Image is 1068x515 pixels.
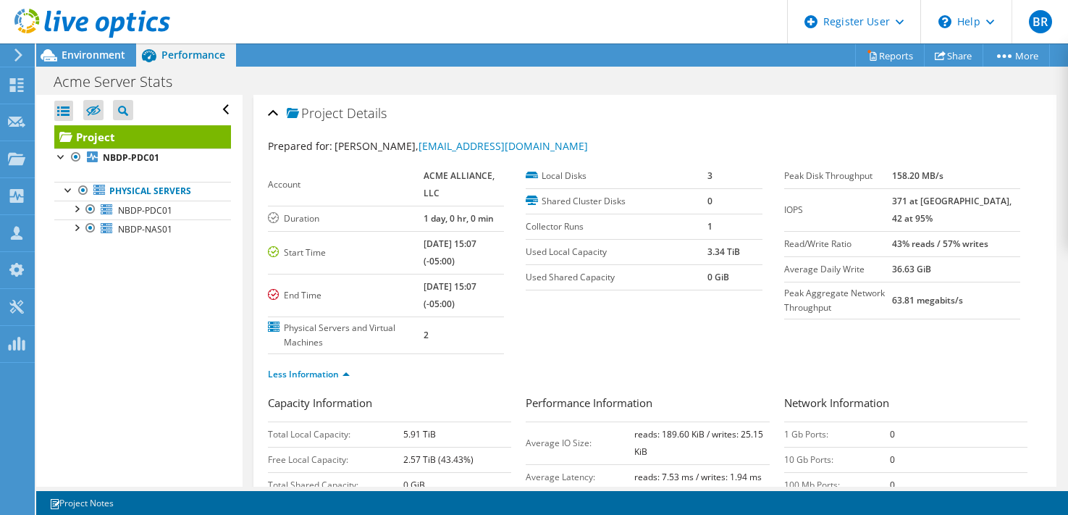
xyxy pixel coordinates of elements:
[403,479,425,491] b: 0 GiB
[424,169,495,199] b: ACME ALLIANCE, LLC
[347,104,387,122] span: Details
[39,494,124,512] a: Project Notes
[335,139,588,153] span: [PERSON_NAME],
[268,288,424,303] label: End Time
[707,195,712,207] b: 0
[1029,10,1052,33] span: BR
[892,169,943,182] b: 158.20 MB/s
[892,195,1012,225] b: 371 at [GEOGRAPHIC_DATA], 42 at 95%
[938,15,951,28] svg: \n
[784,395,1027,414] h3: Network Information
[54,125,231,148] a: Project
[526,219,707,234] label: Collector Runs
[287,106,343,121] span: Project
[424,238,476,267] b: [DATE] 15:07 (-05:00)
[892,294,963,306] b: 63.81 megabits/s
[118,204,172,217] span: NBDP-PDC01
[54,148,231,167] a: NBDP-PDC01
[526,422,634,464] td: Average IO Size:
[103,151,159,164] b: NBDP-PDC01
[268,422,403,447] td: Total Local Capacity:
[890,428,895,440] b: 0
[403,453,474,466] b: 2.57 TiB (43.43%)
[784,286,892,315] label: Peak Aggregate Network Throughput
[707,169,712,182] b: 3
[268,472,403,498] td: Total Shared Capacity:
[268,246,424,260] label: Start Time
[526,270,707,285] label: Used Shared Capacity
[707,220,712,233] b: 1
[54,201,231,219] a: NBDP-PDC01
[526,194,707,209] label: Shared Cluster Disks
[268,139,332,153] label: Prepared for:
[268,395,511,414] h3: Capacity Information
[634,428,763,458] b: reads: 189.60 KiB / writes: 25.15 KiB
[268,368,350,380] a: Less Information
[890,453,895,466] b: 0
[268,212,424,226] label: Duration
[54,182,231,201] a: Physical Servers
[784,447,890,472] td: 10 Gb Ports:
[118,223,172,235] span: NBDP-NAS01
[784,237,892,251] label: Read/Write Ratio
[161,48,225,62] span: Performance
[424,280,476,310] b: [DATE] 15:07 (-05:00)
[268,321,424,350] label: Physical Servers and Virtual Machines
[890,479,895,491] b: 0
[892,263,931,275] b: 36.63 GiB
[784,422,890,447] td: 1 Gb Ports:
[47,74,195,90] h1: Acme Server Stats
[424,329,429,341] b: 2
[419,139,588,153] a: [EMAIL_ADDRESS][DOMAIN_NAME]
[784,472,890,498] td: 100 Mb Ports:
[784,203,892,217] label: IOPS
[526,395,769,414] h3: Performance Information
[526,245,707,259] label: Used Local Capacity
[268,447,403,472] td: Free Local Capacity:
[403,428,436,440] b: 5.91 TiB
[62,48,125,62] span: Environment
[892,238,988,250] b: 43% reads / 57% writes
[268,177,424,192] label: Account
[54,219,231,238] a: NBDP-NAS01
[707,246,740,258] b: 3.34 TiB
[983,44,1050,67] a: More
[924,44,983,67] a: Share
[707,271,729,283] b: 0 GiB
[634,471,762,483] b: reads: 7.53 ms / writes: 1.94 ms
[526,464,634,490] td: Average Latency:
[424,212,494,225] b: 1 day, 0 hr, 0 min
[855,44,925,67] a: Reports
[784,169,892,183] label: Peak Disk Throughput
[784,262,892,277] label: Average Daily Write
[526,169,707,183] label: Local Disks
